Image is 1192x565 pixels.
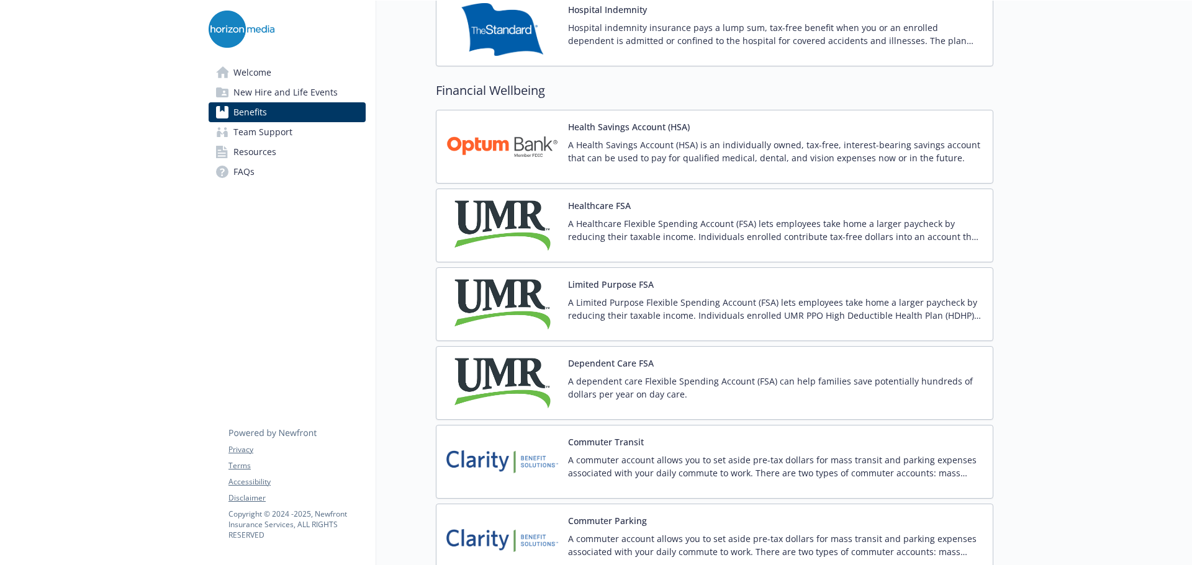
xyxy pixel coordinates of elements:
[209,142,366,162] a: Resources
[568,199,631,212] button: Healthcare FSA
[436,81,993,100] h2: Financial Wellbeing
[568,514,647,527] button: Commuter Parking
[568,453,983,479] p: A commuter account allows you to set aside pre-tax dollars for mass transit and parking expenses ...
[209,63,366,82] a: Welcome
[209,82,366,102] a: New Hire and Life Events
[446,120,558,173] img: Optum Bank carrier logo
[568,278,654,291] button: Limited Purpose FSA
[568,217,983,243] p: A Healthcare Flexible Spending Account (FSA) lets employees take home a larger paycheck by reduci...
[568,296,983,322] p: A Limited Purpose Flexible Spending Account (FSA) lets employees take home a larger paycheck by r...
[209,122,366,142] a: Team Support
[568,3,647,16] button: Hospital Indemnity
[568,138,983,164] p: A Health Savings Account (HSA) is an individually owned, tax-free, interest-bearing savings accou...
[228,509,365,540] p: Copyright © 2024 - 2025 , Newfront Insurance Services, ALL RIGHTS RESERVED
[233,142,276,162] span: Resources
[228,460,365,471] a: Terms
[446,278,558,331] img: UMR carrier logo
[568,375,983,401] p: A dependent care Flexible Spending Account (FSA) can help families save potentially hundreds of d...
[446,199,558,252] img: UMR carrier logo
[233,102,267,122] span: Benefits
[568,435,644,448] button: Commuter Transit
[568,21,983,47] p: Hospital indemnity insurance pays a lump sum, tax-free benefit when you or an enrolled dependent ...
[233,82,338,102] span: New Hire and Life Events
[446,357,558,409] img: UMR carrier logo
[209,162,366,182] a: FAQs
[228,492,365,504] a: Disclaimer
[446,3,558,56] img: Standard Insurance Company carrier logo
[228,444,365,455] a: Privacy
[209,102,366,122] a: Benefits
[233,122,292,142] span: Team Support
[568,532,983,558] p: A commuter account allows you to set aside pre-tax dollars for mass transit and parking expenses ...
[568,120,690,133] button: Health Savings Account (HSA)
[446,435,558,488] img: Clarity Benefit Solutions carrier logo
[568,357,654,370] button: Dependent Care FSA
[228,476,365,487] a: Accessibility
[233,63,271,82] span: Welcome
[233,162,255,182] span: FAQs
